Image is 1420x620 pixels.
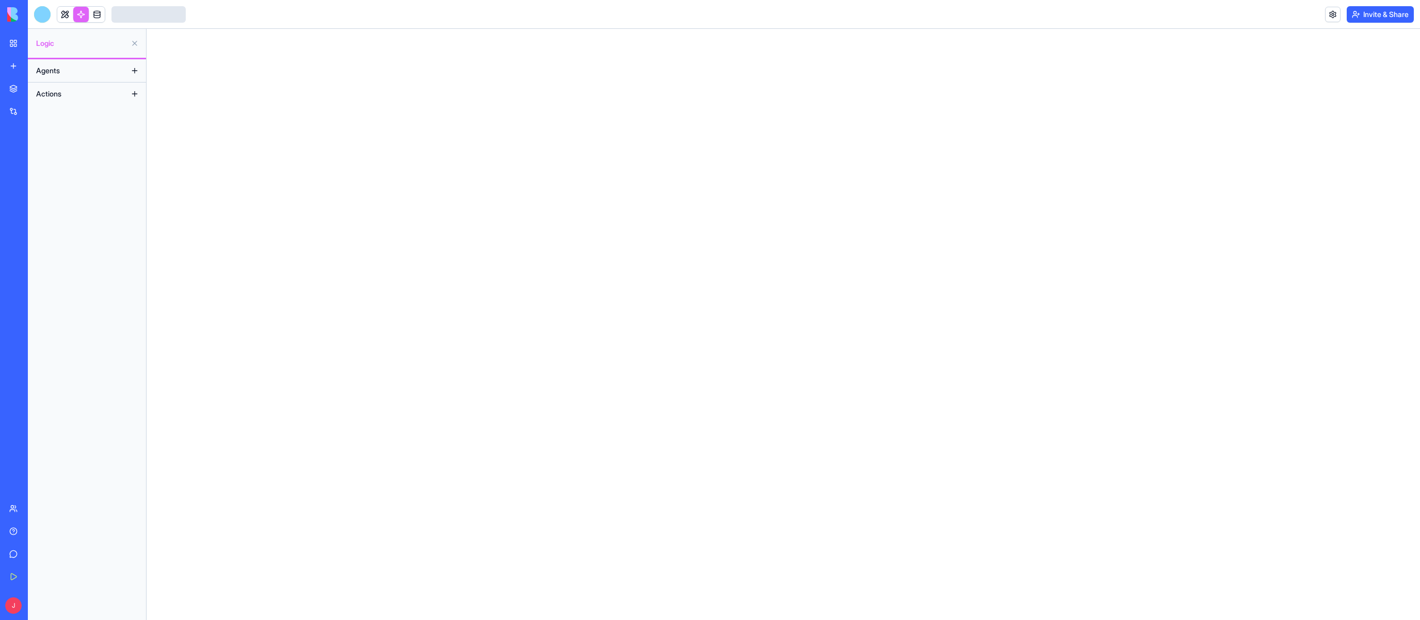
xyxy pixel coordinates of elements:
img: logo [7,7,71,22]
span: Logic [36,38,126,48]
a: Contact Management Hub [3,151,44,171]
span: Agents [36,66,60,76]
span: Recent [3,138,25,146]
div: Deal Flow Hub [9,178,38,189]
button: Agents [31,62,126,79]
button: Invite & Share [1347,6,1414,23]
div: Contact Management Hub [9,156,38,166]
button: Actions [31,86,126,102]
a: Deal Flow Hub [3,173,44,194]
span: J [5,597,22,614]
span: Actions [36,89,61,99]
